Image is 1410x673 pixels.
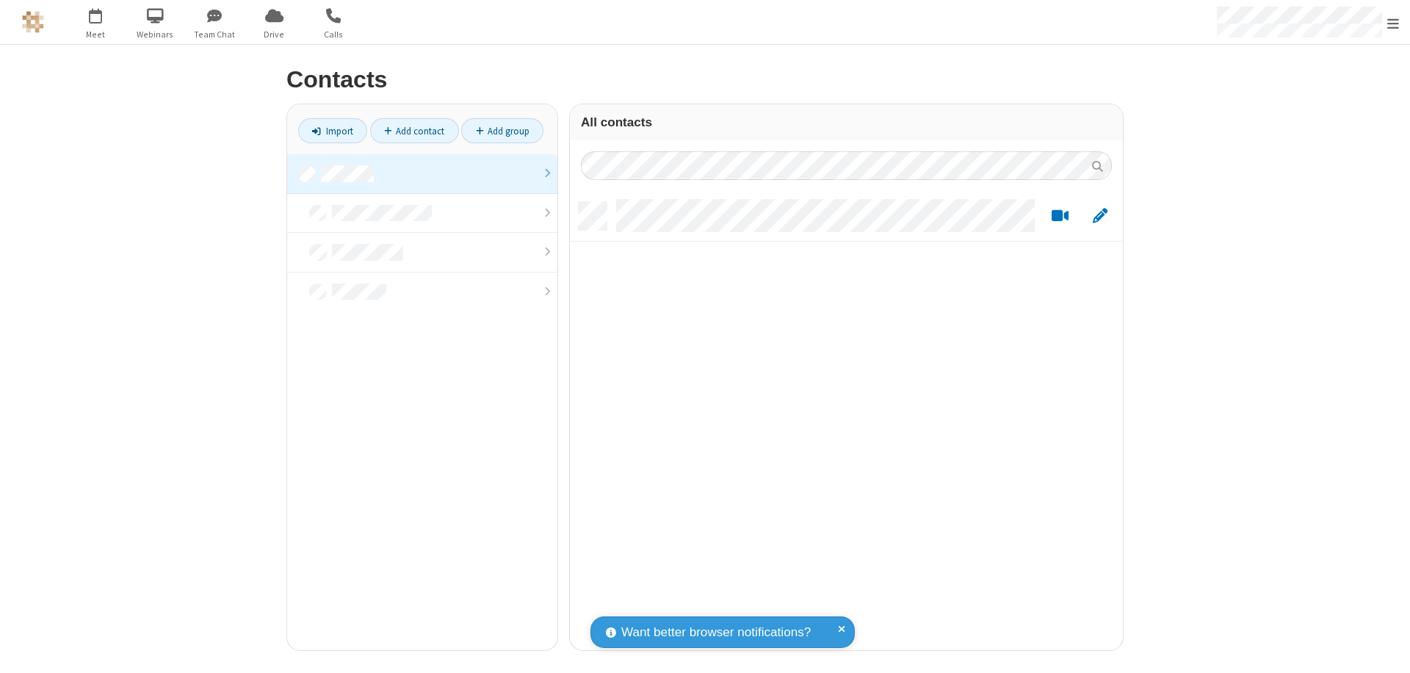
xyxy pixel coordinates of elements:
h3: All contacts [581,115,1112,129]
span: Webinars [128,28,183,41]
a: Import [298,118,367,143]
button: Edit [1085,207,1114,226]
div: grid [570,191,1123,650]
span: Calls [306,28,361,41]
button: Start a video meeting [1046,207,1074,226]
a: Add contact [370,118,459,143]
span: Team Chat [187,28,242,41]
span: Drive [247,28,302,41]
span: Meet [68,28,123,41]
img: QA Selenium DO NOT DELETE OR CHANGE [22,11,44,33]
a: Add group [461,118,543,143]
span: Want better browser notifications? [621,623,811,642]
h2: Contacts [286,67,1124,93]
